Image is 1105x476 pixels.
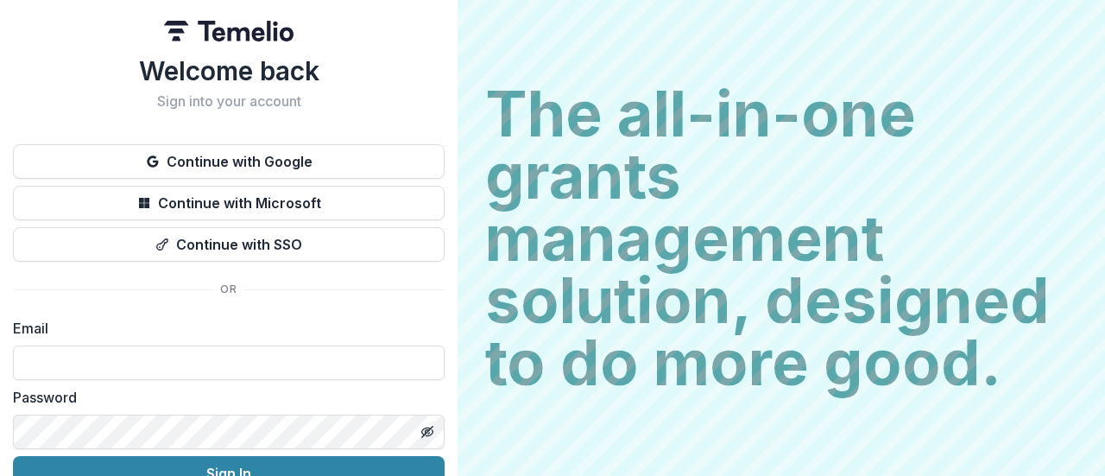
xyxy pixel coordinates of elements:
label: Email [13,318,434,339]
label: Password [13,387,434,408]
button: Toggle password visibility [414,418,441,446]
button: Continue with SSO [13,227,445,262]
h2: Sign into your account [13,93,445,110]
h1: Welcome back [13,55,445,86]
button: Continue with Microsoft [13,186,445,220]
button: Continue with Google [13,144,445,179]
img: Temelio [164,21,294,41]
